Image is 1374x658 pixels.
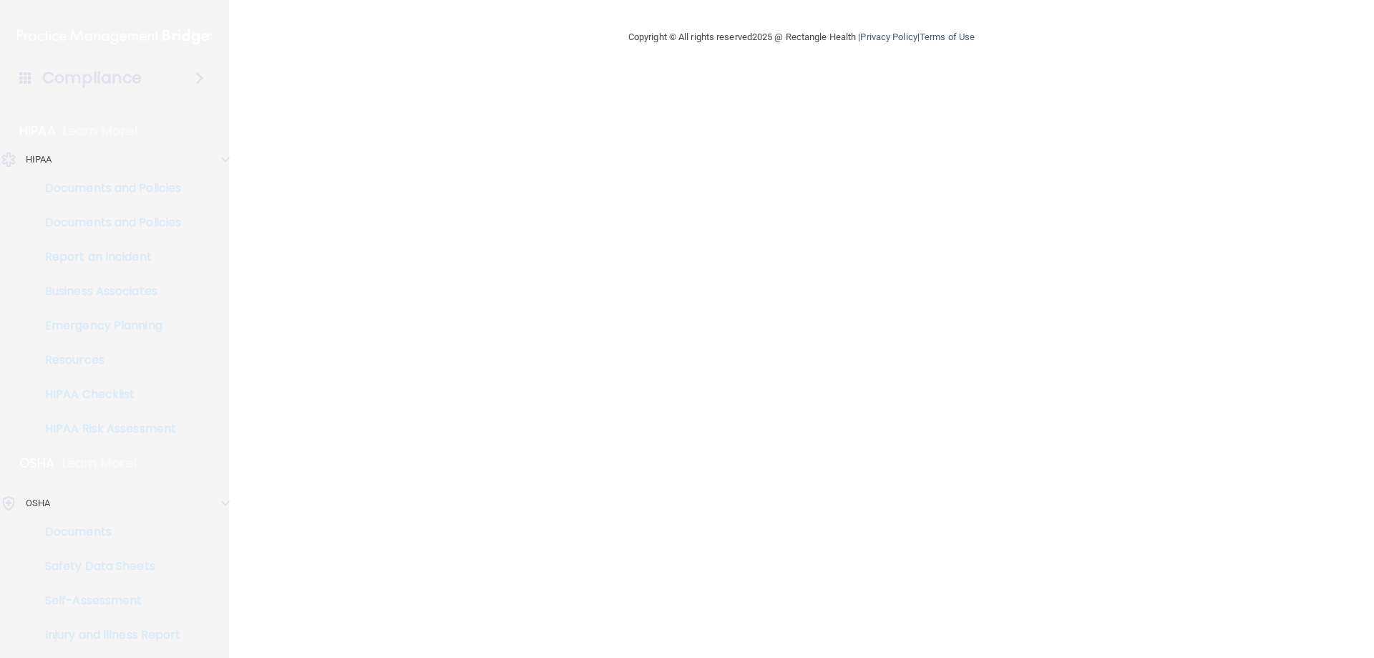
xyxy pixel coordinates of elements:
p: Report an Incident [9,250,205,264]
p: Learn More! [62,455,138,472]
p: Learn More! [63,122,139,140]
p: HIPAA Risk Assessment [9,422,205,436]
p: HIPAA [26,151,52,168]
img: PMB logo [17,22,212,51]
p: Business Associates [9,284,205,299]
a: Privacy Policy [860,32,917,42]
p: OSHA [26,495,50,512]
p: Safety Data Sheets [9,559,205,574]
p: HIPAA Checklist [9,387,205,402]
p: Documents [9,525,205,539]
p: Self-Assessment [9,594,205,608]
div: Copyright © All rights reserved 2025 @ Rectangle Health | | [540,14,1063,60]
p: OSHA [19,455,55,472]
a: Terms of Use [920,32,975,42]
p: HIPAA [19,122,56,140]
p: Documents and Policies [9,181,205,195]
p: Documents and Policies [9,216,205,230]
h4: Compliance [42,68,142,88]
p: Resources [9,353,205,367]
p: Emergency Planning [9,319,205,333]
p: Injury and Illness Report [9,628,205,642]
